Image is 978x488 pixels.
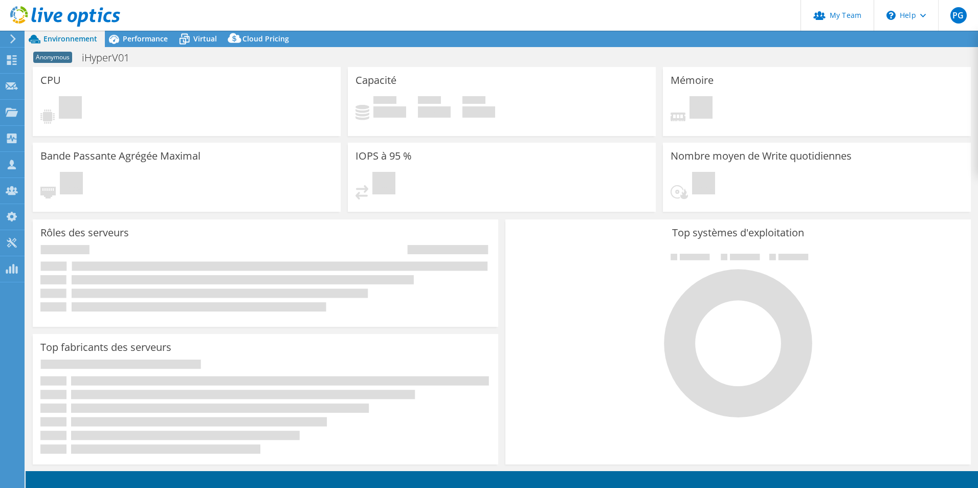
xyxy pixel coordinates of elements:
span: PG [950,7,967,24]
span: En attente [372,172,395,197]
span: Performance [123,34,168,43]
h3: Bande Passante Agrégée Maximal [40,150,201,162]
h4: 0 Gio [373,106,406,118]
h3: Top systèmes d'exploitation [513,227,963,238]
span: Utilisé [373,96,396,106]
h3: Mémoire [671,75,714,86]
h4: 0 Gio [462,106,495,118]
span: Virtual [193,34,217,43]
svg: \n [886,11,896,20]
h3: Capacité [355,75,396,86]
span: En attente [690,96,713,121]
h3: Nombre moyen de Write quotidiennes [671,150,852,162]
span: En attente [692,172,715,197]
span: Anonymous [33,52,72,63]
span: En attente [60,172,83,197]
h4: 0 Gio [418,106,451,118]
span: Espace libre [418,96,441,106]
h3: Top fabricants des serveurs [40,342,171,353]
h3: Rôles des serveurs [40,227,129,238]
span: Environnement [43,34,97,43]
span: Total [462,96,485,106]
h1: iHyperV01 [77,52,145,63]
h3: CPU [40,75,61,86]
h3: IOPS à 95 % [355,150,412,162]
span: En attente [59,96,82,121]
span: Cloud Pricing [242,34,289,43]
